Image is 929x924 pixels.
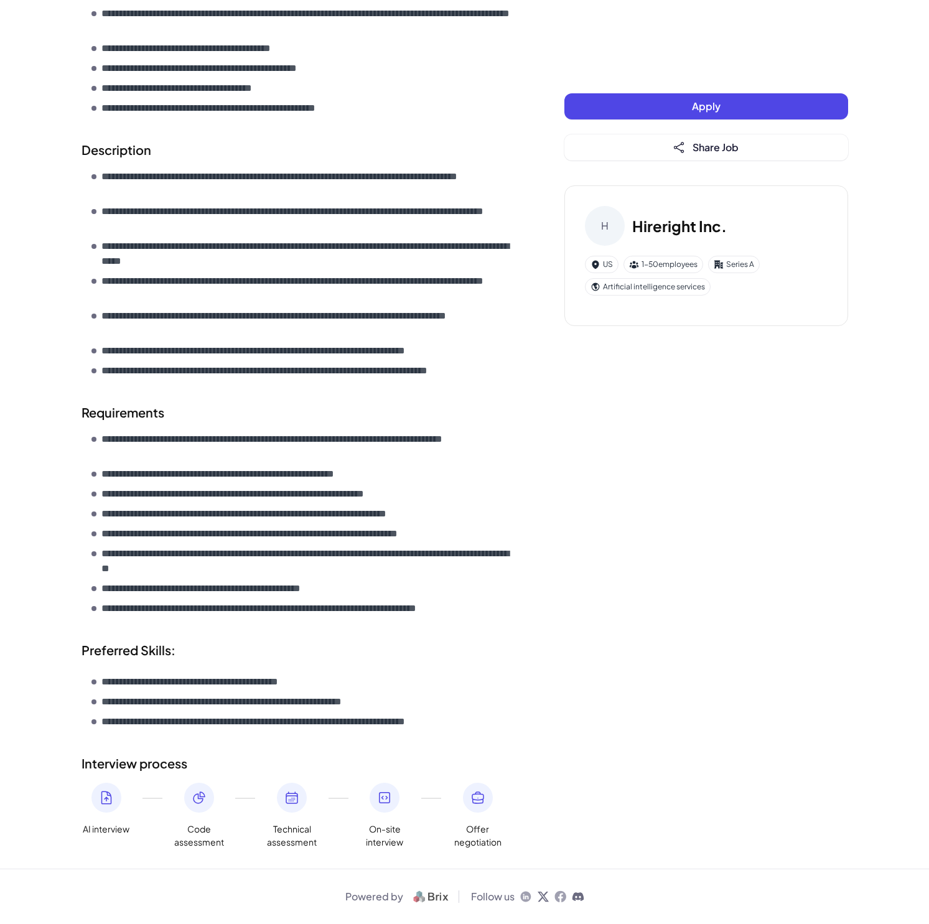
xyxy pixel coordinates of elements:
[708,256,760,273] div: Series A
[585,206,625,246] div: H
[345,889,403,904] span: Powered by
[585,278,711,296] div: Artificial intelligence services
[408,889,454,904] img: logo
[564,134,848,161] button: Share Job
[174,823,224,849] span: Code assessment
[471,889,515,904] span: Follow us
[267,823,317,849] span: Technical assessment
[83,823,129,836] span: AI interview
[453,823,503,849] span: Offer negotiation
[632,215,727,237] h3: Hireright Inc.
[693,141,739,154] span: Share Job
[360,823,409,849] span: On-site interview
[82,403,515,422] h2: Requirements
[692,100,721,113] span: Apply
[82,754,515,773] h2: Interview process
[564,93,848,119] button: Apply
[82,141,515,159] h2: Description
[585,256,619,273] div: US
[82,641,515,660] div: Preferred Skills:
[623,256,703,273] div: 1-50 employees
